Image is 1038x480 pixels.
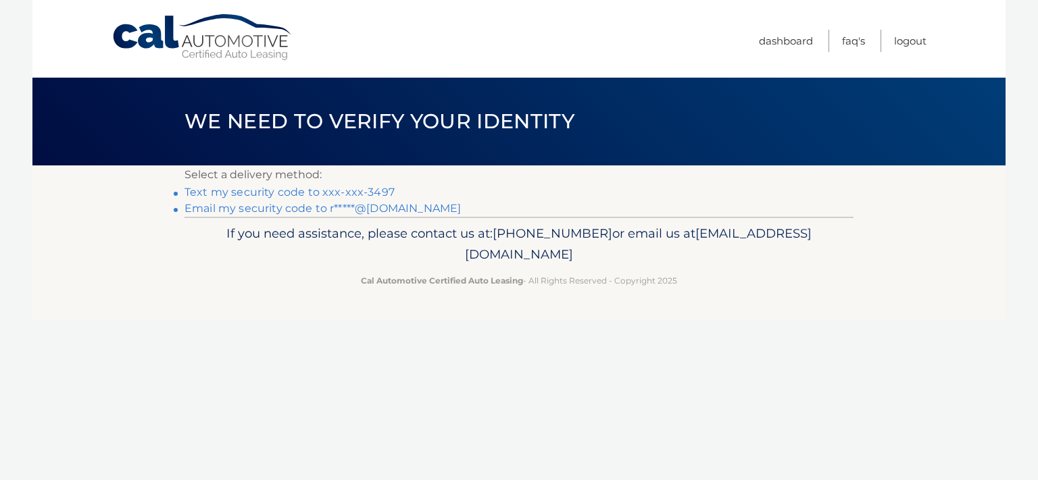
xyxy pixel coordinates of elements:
strong: Cal Automotive Certified Auto Leasing [361,275,523,286]
p: If you need assistance, please contact us at: or email us at [193,223,845,266]
a: Email my security code to r*****@[DOMAIN_NAME] [184,202,461,215]
a: FAQ's [842,30,865,52]
span: We need to verify your identity [184,109,574,134]
a: Logout [894,30,926,52]
a: Text my security code to xxx-xxx-3497 [184,186,395,198]
p: Select a delivery method: [184,165,854,184]
span: [PHONE_NUMBER] [493,225,612,241]
p: - All Rights Reserved - Copyright 2025 [193,273,845,288]
a: Cal Automotive [112,14,294,61]
a: Dashboard [759,30,813,52]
